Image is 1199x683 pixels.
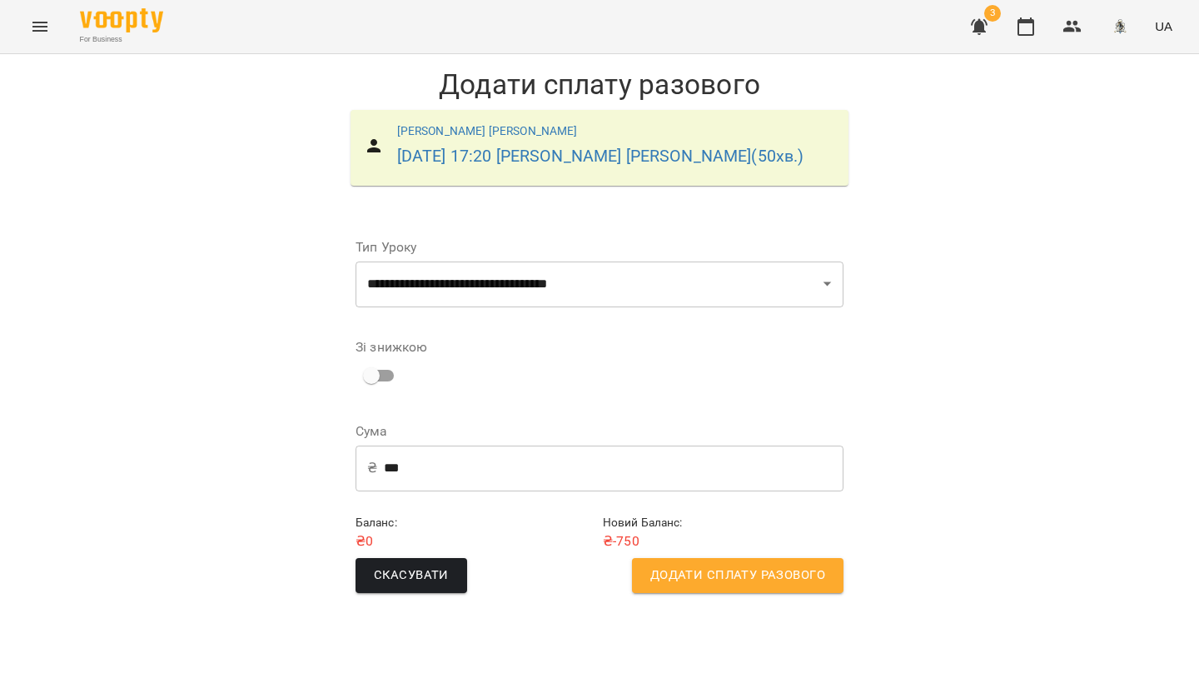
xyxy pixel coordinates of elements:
span: Скасувати [374,565,449,586]
span: Додати сплату разового [650,565,825,586]
button: UA [1148,11,1179,42]
p: ₴ 0 [356,531,596,551]
h6: Новий Баланс : [603,514,843,532]
label: Сума [356,425,843,438]
button: Додати сплату разового [632,558,843,593]
span: 3 [984,5,1001,22]
label: Тип Уроку [356,241,843,254]
img: 8c829e5ebed639b137191ac75f1a07db.png [1108,15,1132,38]
img: Voopty Logo [80,8,163,32]
p: ₴ [367,458,377,478]
h1: Додати сплату разового [342,67,857,102]
a: [PERSON_NAME] [PERSON_NAME] [397,124,578,137]
a: [DATE] 17:20 [PERSON_NAME] [PERSON_NAME](50хв.) [397,147,804,166]
p: ₴ -750 [603,531,843,551]
span: For Business [80,34,163,45]
h6: Баланс : [356,514,596,532]
button: Menu [20,7,60,47]
label: Зі знижкою [356,341,427,354]
button: Скасувати [356,558,467,593]
span: UA [1155,17,1172,35]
